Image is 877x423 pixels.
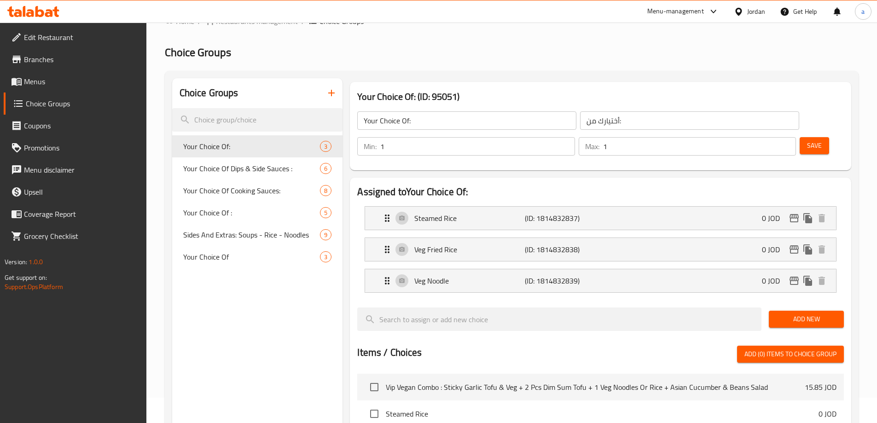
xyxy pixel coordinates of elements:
span: Steamed Rice [386,408,819,419]
div: Your Choice Of Cooking Sauces:8 [172,180,343,202]
a: Grocery Checklist [4,225,146,247]
button: edit [787,274,801,288]
p: Veg Fried Rice [414,244,524,255]
div: Your Choice Of Dips & Side Sauces :6 [172,157,343,180]
div: Your Choice Of3 [172,246,343,268]
span: Add (0) items to choice group [744,348,836,360]
p: (ID: 1814832837) [525,213,598,224]
span: Coupons [24,120,139,131]
span: Get support on: [5,272,47,284]
div: Menu-management [647,6,704,17]
span: Choice Groups [319,16,364,27]
a: Upsell [4,181,146,203]
span: 5 [320,209,331,217]
span: Restaurants management [216,16,298,27]
span: 3 [320,253,331,261]
h3: Your Choice Of: (ID: 95051) [357,89,844,104]
button: edit [787,243,801,256]
p: 0 JOD [762,244,787,255]
input: search [172,108,343,132]
span: Branches [24,54,139,65]
li: Expand [357,265,844,296]
a: Coupons [4,115,146,137]
button: Add (0) items to choice group [737,346,844,363]
div: Your Choice Of :5 [172,202,343,224]
div: Your Choice Of:3 [172,135,343,157]
li: / [198,16,201,27]
div: Choices [320,141,331,152]
a: Menus [4,70,146,93]
span: Select choice [365,377,384,397]
button: Save [800,137,829,154]
div: Expand [365,207,836,230]
span: 9 [320,231,331,239]
div: Sides And Extras: Soups - Rice - Noodles9 [172,224,343,246]
span: 8 [320,186,331,195]
a: Home [165,16,194,27]
span: Your Choice Of [183,251,320,262]
div: Choices [320,163,331,174]
span: a [861,6,865,17]
p: 0 JOD [762,213,787,224]
a: Edit Restaurant [4,26,146,48]
button: duplicate [801,274,815,288]
h2: Choice Groups [180,86,238,100]
span: Grocery Checklist [24,231,139,242]
a: Menu disclaimer [4,159,146,181]
span: Your Choice Of: [183,141,320,152]
span: 3 [320,142,331,151]
span: Menus [24,76,139,87]
span: Menu disclaimer [24,164,139,175]
span: Your Choice Of Cooking Sauces: [183,185,320,196]
p: (ID: 1814832839) [525,275,598,286]
p: Veg Noodle [414,275,524,286]
p: Steamed Rice [414,213,524,224]
a: Coverage Report [4,203,146,225]
h2: Items / Choices [357,346,422,359]
div: Choices [320,185,331,196]
a: Restaurants management [205,16,298,27]
span: Your Choice Of Dips & Side Sauces : [183,163,320,174]
li: / [302,16,305,27]
span: Your Choice Of : [183,207,320,218]
button: delete [815,243,829,256]
div: Choices [320,229,331,240]
p: 15.85 JOD [805,382,836,393]
a: Support.OpsPlatform [5,281,63,293]
a: Choice Groups [4,93,146,115]
p: 0 JOD [819,408,836,419]
span: Choice Groups [26,98,139,109]
button: Add New [769,311,844,328]
span: Version: [5,256,27,268]
p: Max: [585,141,599,152]
li: Expand [357,203,844,234]
a: Promotions [4,137,146,159]
p: 0 JOD [762,275,787,286]
div: Jordan [747,6,765,17]
button: duplicate [801,211,815,225]
div: Choices [320,207,331,218]
span: Choice Groups [165,42,231,63]
span: 1.0.0 [29,256,43,268]
span: Save [807,140,822,151]
div: Choices [320,251,331,262]
input: search [357,307,761,331]
span: Sides And Extras: Soups - Rice - Noodles [183,229,320,240]
p: Min: [364,141,377,152]
p: (ID: 1814832838) [525,244,598,255]
button: delete [815,211,829,225]
span: Add New [776,313,836,325]
span: Vip Vegan Combo : Sticky Garlic Tofu & Veg + 2 Pcs Dim Sum Tofu + 1 Veg Noodles Or Rice + Asian C... [386,382,805,393]
span: 6 [320,164,331,173]
span: Coverage Report [24,209,139,220]
a: Branches [4,48,146,70]
button: edit [787,211,801,225]
span: Edit Restaurant [24,32,139,43]
span: Promotions [24,142,139,153]
button: duplicate [801,243,815,256]
h2: Assigned to Your Choice Of: [357,185,844,199]
span: Upsell [24,186,139,197]
div: Expand [365,238,836,261]
div: Expand [365,269,836,292]
li: Expand [357,234,844,265]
